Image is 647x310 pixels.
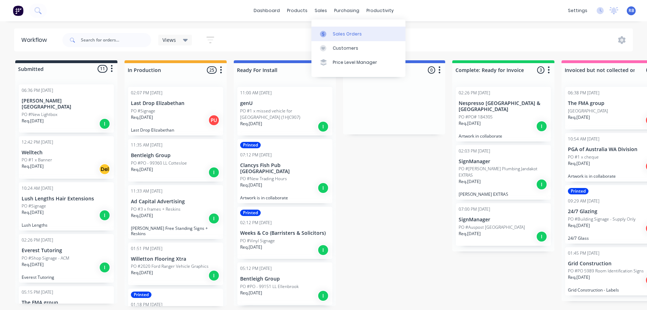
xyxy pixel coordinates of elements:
div: 05:12 PM [DATE]Bentleigh GroupPO #PO - 99151 LL EllenbrookReq.[DATE]I [237,262,332,305]
p: Req. [DATE] [568,222,590,229]
div: 09:29 AM [DATE] [568,198,599,204]
p: PO #1 x Banner [22,157,52,163]
div: 07:00 PM [DATE] [459,206,490,212]
p: Req. [DATE] [568,114,590,121]
div: I [208,167,220,178]
div: 11:35 AM [DATE]Bentleigh GroupPO #PO - 99360 LL CottesloeReq.[DATE]I [128,139,223,182]
div: productivity [363,5,397,16]
div: 02:07 PM [DATE]Last Drop ElizabethanPO #SignageReq.[DATE]PULast Drop Elizabethan [128,87,223,135]
input: Search for orders... [81,33,151,47]
div: 12:42 PM [DATE] [22,139,53,145]
div: 02:03 PM [DATE]SignManagerPO #[PERSON_NAME] Plumbing Jandakot EXTRASReq.[DATE]I[PERSON_NAME] EXTRAS [456,145,551,200]
div: 02:26 PM [DATE]Nespresso [GEOGRAPHIC_DATA] & [GEOGRAPHIC_DATA]PO #PO# 184305Req.[DATE]IArtwork in... [456,87,551,142]
div: Price Level Manager [333,59,377,66]
div: 01:51 PM [DATE] [131,245,162,252]
div: 06:36 PM [DATE] [22,87,53,94]
div: 11:33 AM [DATE]Ad Capital AdvertisingPO #3 x frames + ReskinsReq.[DATE]I[PERSON_NAME] Free Standi... [128,185,223,239]
p: PO #1 x missed vehicle for [GEOGRAPHIC_DATA] (1HJC907) [240,108,330,121]
div: Sales Orders [333,31,362,37]
div: I [536,121,547,132]
p: PO #New Lightbox [22,111,57,118]
div: Del [99,164,110,175]
div: 01:18 PM [DATE] [131,301,162,308]
p: PO #PO - 99151 LL Ellenbrook [240,283,299,290]
div: Customers [333,45,358,51]
div: settings [564,5,591,16]
div: I [317,290,329,301]
div: I [317,121,329,132]
div: I [536,179,547,190]
p: Req. [DATE] [131,166,153,173]
div: I [99,262,110,273]
a: dashboard [250,5,283,16]
span: RB [629,7,634,14]
div: I [99,118,110,129]
div: I [536,231,547,242]
p: Nespresso [GEOGRAPHIC_DATA] & [GEOGRAPHIC_DATA] [459,100,548,112]
p: Weeks & Co (Barristers & Solicitors) [240,230,330,236]
div: 02:07 PM [DATE] [131,90,162,96]
p: PO #[PERSON_NAME] Plumbing Jandakot EXTRAS [459,166,548,178]
p: Req. [DATE] [131,114,153,121]
p: Req. [DATE] [22,163,44,170]
div: Printed07:12 PM [DATE]Clancys Fish Pub [GEOGRAPHIC_DATA]PO #New Trading HoursReq.[DATE]IArtwork i... [237,139,332,204]
p: PO #PO 5989 Room Identification Signs [568,268,644,274]
img: Factory [13,5,23,16]
div: 11:00 AM [DATE] [240,90,272,96]
p: genU [240,100,330,106]
p: Clancys Fish Pub [GEOGRAPHIC_DATA] [240,162,330,175]
div: 02:12 PM [DATE] [240,220,272,226]
div: 10:24 AM [DATE]Lush Lengths Hair ExtensionsPO #SignageReq.[DATE]ILush Lengths [19,182,114,231]
p: Req. [DATE] [22,118,44,124]
p: Lush Lengths Hair Extensions [22,196,111,202]
p: Req. [DATE] [240,182,262,188]
p: Req. [DATE] [240,244,262,250]
p: Req. [DATE] [459,178,481,185]
div: I [317,244,329,256]
div: 11:33 AM [DATE] [131,188,162,194]
div: 05:12 PM [DATE] [240,265,272,272]
span: Views [162,36,176,44]
p: [PERSON_NAME] [GEOGRAPHIC_DATA] [22,98,111,110]
p: Req. [DATE] [459,231,481,237]
p: Bentleigh Group [240,276,330,282]
p: SignManager [459,217,548,223]
p: Req. [DATE] [240,290,262,296]
p: Last Drop Elizabethan [131,127,220,133]
div: Printed [240,142,261,148]
p: Willetton Flooring Xtra [131,256,220,262]
div: products [283,5,311,16]
div: Printed [568,188,588,194]
div: 06:36 PM [DATE][PERSON_NAME] [GEOGRAPHIC_DATA]PO #New LightboxReq.[DATE]I [19,84,114,133]
p: Welltech [22,150,111,156]
p: Artwork in collaborate [459,133,548,139]
div: 10:54 AM [DATE] [568,136,599,142]
div: 07:12 PM [DATE] [240,152,272,158]
p: PO #3 x frames + Reskins [131,206,181,212]
p: Ad Capital Advertising [131,199,220,205]
div: Printed02:12 PM [DATE]Weeks & Co (Barristers & Solicitors)PO #Vinyl SignageReq.[DATE]I [237,207,332,259]
p: PO #1 x cheque [568,154,599,160]
p: PO #Shop Signage - ACM [22,255,69,261]
p: Lush Lengths [22,222,111,228]
p: PO #Auspost [GEOGRAPHIC_DATA] [459,224,525,231]
div: 02:03 PM [DATE] [459,148,490,154]
p: Artwork is in collaborate [240,195,330,200]
p: Everest Tutoring [22,248,111,254]
p: Req. [DATE] [22,209,44,216]
div: 05:15 PM [DATE] [22,289,53,295]
div: 10:24 AM [DATE] [22,185,53,192]
div: 02:26 PM [DATE] [459,90,490,96]
div: I [317,182,329,194]
p: SignManager [459,159,548,165]
p: PO #Signage [131,108,155,114]
p: PO #2020 Ford Ranger Vehicle Graphics [131,263,209,270]
p: Everest Tutoring [22,275,111,280]
div: Workflow [21,36,50,44]
p: Req. [DATE] [240,121,262,127]
p: Last Drop Elizabethan [131,100,220,106]
div: 01:51 PM [DATE]Willetton Flooring XtraPO #2020 Ford Ranger Vehicle GraphicsReq.[DATE]I [128,243,223,285]
div: 02:26 PM [DATE]Everest TutoringPO #Shop Signage - ACMReq.[DATE]IEverest Tutoring [19,234,114,283]
div: I [208,213,220,224]
p: Req. [DATE] [131,270,153,276]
